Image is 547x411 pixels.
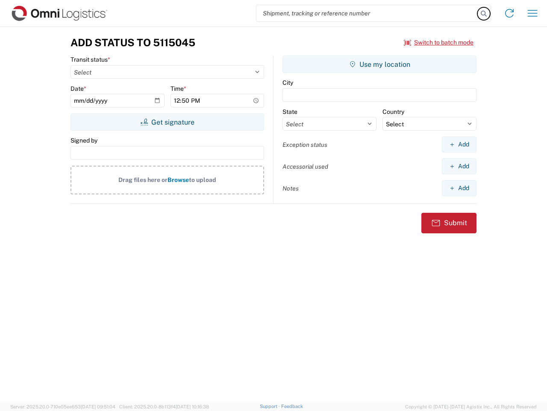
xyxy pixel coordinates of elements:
[71,113,264,131] button: Get signature
[282,141,327,149] label: Exception status
[421,213,476,233] button: Submit
[282,108,297,116] label: State
[256,5,478,21] input: Shipment, tracking or reference number
[189,176,216,183] span: to upload
[404,36,473,50] button: Switch to batch mode
[71,56,110,63] label: Transit status
[442,158,476,174] button: Add
[71,36,195,49] h3: Add Status to 5115045
[382,108,404,116] label: Country
[282,163,328,170] label: Accessorial used
[118,176,168,183] span: Drag files here or
[10,404,115,409] span: Server: 2025.20.0-710e05ee653
[282,185,299,192] label: Notes
[176,404,209,409] span: [DATE] 10:16:38
[260,404,281,409] a: Support
[282,56,476,73] button: Use my location
[81,404,115,409] span: [DATE] 09:51:04
[71,137,97,144] label: Signed by
[442,137,476,152] button: Add
[442,180,476,196] button: Add
[119,404,209,409] span: Client: 2025.20.0-8b113f4
[168,176,189,183] span: Browse
[71,85,86,92] label: Date
[281,404,303,409] a: Feedback
[405,403,537,411] span: Copyright © [DATE]-[DATE] Agistix Inc., All Rights Reserved
[171,85,186,92] label: Time
[282,79,293,86] label: City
